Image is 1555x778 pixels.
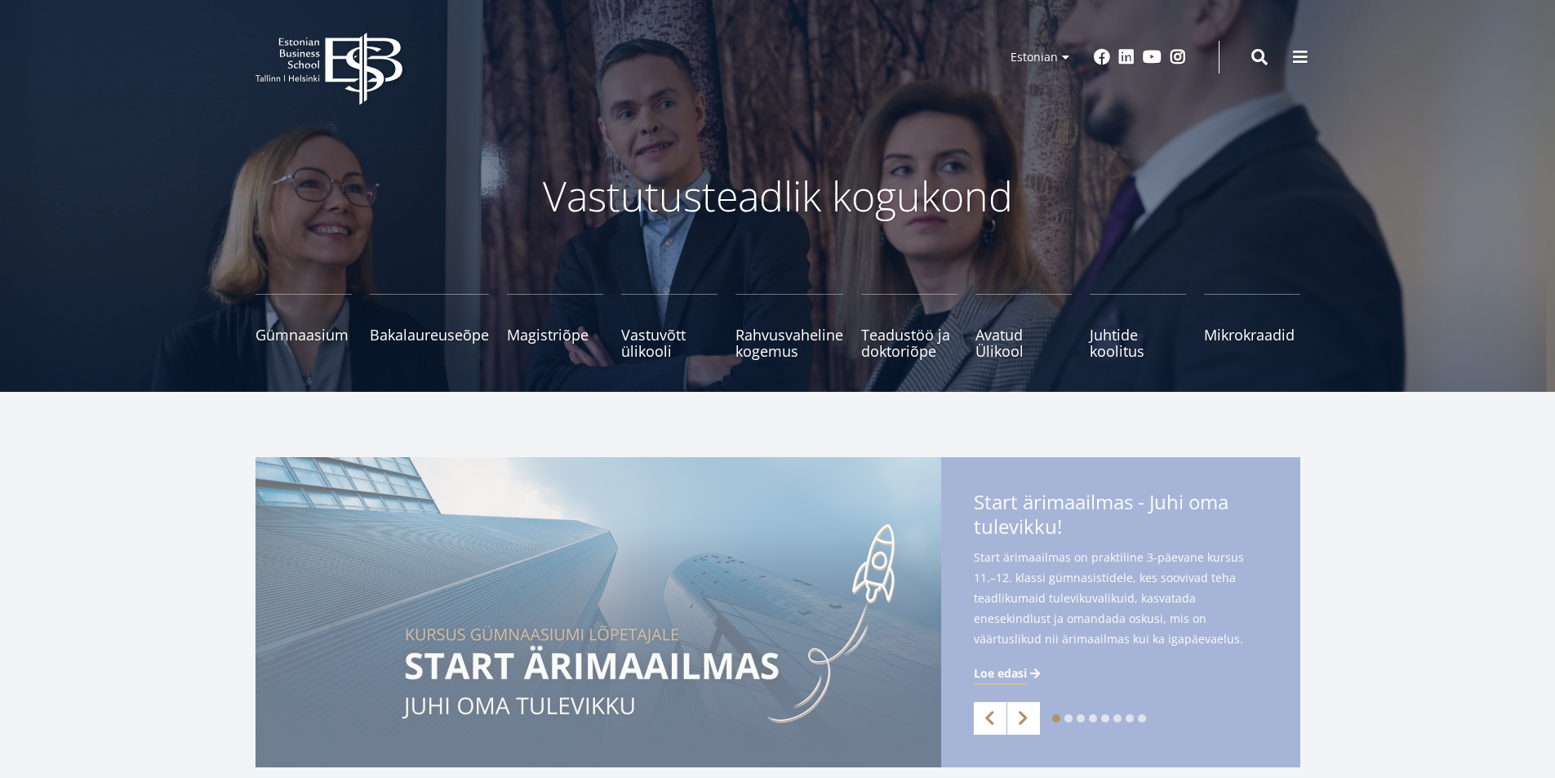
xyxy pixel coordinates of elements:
[1143,49,1162,65] a: Youtube
[1077,714,1085,722] a: 3
[1064,714,1073,722] a: 2
[507,327,603,343] span: Magistriõpe
[735,327,843,359] span: Rahvusvaheline kogemus
[1138,714,1146,722] a: 8
[974,490,1268,544] span: Start ärimaailmas - Juhi oma
[1126,714,1134,722] a: 7
[1007,702,1040,735] a: Next
[975,327,1072,359] span: Avatud Ülikool
[255,294,352,359] a: Gümnaasium
[1101,714,1109,722] a: 5
[621,294,718,359] a: Vastuvõtt ülikooli
[1204,327,1300,343] span: Mikrokraadid
[1118,49,1135,65] a: Linkedin
[974,665,1043,682] a: Loe edasi
[370,294,489,359] a: Bakalaureuseõpe
[1090,327,1186,359] span: Juhtide koolitus
[345,171,1211,220] p: Vastutusteadlik kogukond
[1204,294,1300,359] a: Mikrokraadid
[1089,714,1097,722] a: 4
[1094,49,1110,65] a: Facebook
[255,457,941,767] img: Start arimaailmas
[1052,714,1060,722] a: 1
[1090,294,1186,359] a: Juhtide koolitus
[974,665,1027,682] span: Loe edasi
[861,294,957,359] a: Teadustöö ja doktoriõpe
[507,294,603,359] a: Magistriõpe
[861,327,957,359] span: Teadustöö ja doktoriõpe
[370,327,489,343] span: Bakalaureuseõpe
[974,547,1268,649] span: Start ärimaailmas on praktiline 3-päevane kursus 11.–12. klassi gümnasistidele, kes soovivad teha...
[255,327,352,343] span: Gümnaasium
[974,514,1062,539] span: tulevikku!
[1113,714,1122,722] a: 6
[735,294,843,359] a: Rahvusvaheline kogemus
[621,327,718,359] span: Vastuvõtt ülikooli
[975,294,1072,359] a: Avatud Ülikool
[974,702,1006,735] a: Previous
[1170,49,1186,65] a: Instagram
